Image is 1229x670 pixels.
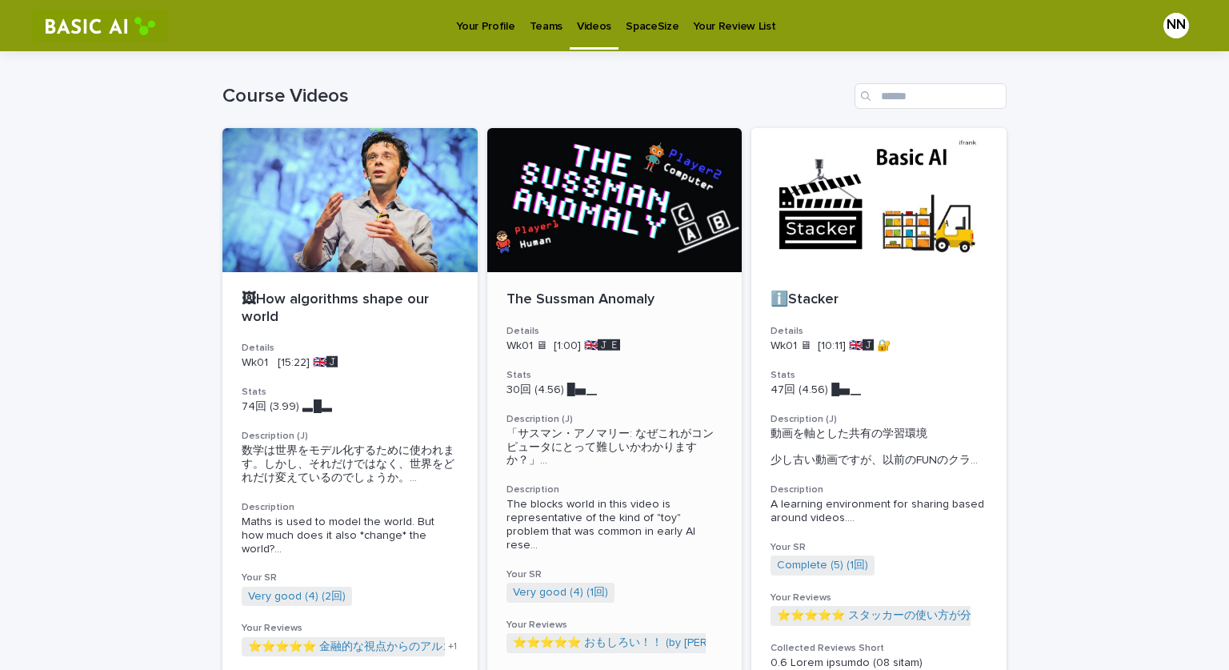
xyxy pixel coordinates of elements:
h3: Details [771,325,987,338]
h3: Stats [242,386,458,399]
h3: Description (J) [771,413,987,426]
p: 47回 (4.56) █▅▁ [771,383,987,397]
span: + 1 [448,642,457,652]
p: Wk01 [15:22] 🇬🇧🅹️ [242,356,458,370]
input: Search [855,83,1007,109]
h3: Description [506,483,723,496]
p: ℹ️Stacker [771,291,987,309]
h3: Your SR [506,568,723,581]
p: The Sussman Anomaly [506,291,723,309]
span: A learning environment for sharing based around videos. ... [771,498,987,525]
p: 74回 (3.99) ▃█▃ [242,400,458,414]
p: 30回 (4.56) █▅▁ [506,383,723,397]
a: Complete (5) (1回) [777,559,868,572]
p: Wk01 🖥 [10:11] 🇬🇧🅹️ 🔐 [771,339,987,353]
div: NN [1163,13,1189,38]
span: 数学は世界をモデル化するために使われます。しかし、それだけではなく、世界をどれだけ変えているのでしょうか。 ... [242,444,458,484]
h3: Your SR [242,572,458,584]
span: 動画を軸とした共有の学習環境 少し古い動画ですが、以前のFUNのクラ ... [771,427,987,467]
div: Maths is used to model the world. But how much does it also *change* the world? You will hear the... [242,516,458,556]
h3: Your Reviews [771,592,987,604]
div: 「サスマン・アノマリー: なぜこれがコンピュータにとって難しいかわかりますか？」 この動画に登場するブロックの世界は、初期のAI研究でよく見られた「おもちゃ」のように身近な問題の代表です。 サス... [506,427,723,467]
h3: Details [506,325,723,338]
a: ⭐️⭐️⭐️⭐️⭐️ おもしろい！！ (by [PERSON_NAME]) [513,636,775,650]
div: A learning environment for sharing based around videos. The video is a little old, and you can se... [771,498,987,525]
h3: Description (J) [506,413,723,426]
h3: Collected Reviews Short [771,642,987,655]
a: ⭐️⭐️⭐️⭐️⭐️ 金融的な視点からのアルゴリズムは新鮮で面白かった。お掃除ロボットでもアルゴリズムが個体によって全然違うことも興味深かった。 (by [PERSON_NAME]) [248,640,1115,654]
p: Wk01 🖥 [1:00] 🇬🇧🅹️🅴️ [506,339,723,353]
span: The blocks world in this video is representative of the kind of "toy" problem that was common in ... [506,498,723,552]
span: 「サスマン・アノマリー: なぜこれがコンピュータにとって難しいかわかりますか？」 ... [506,427,723,467]
h3: Description [771,483,987,496]
h3: Your Reviews [506,619,723,632]
h1: Course Videos [222,85,848,108]
h3: Stats [506,369,723,382]
a: Very good (4) (2回) [248,590,346,604]
h3: Stats [771,369,987,382]
a: Very good (4) (1回) [513,586,608,600]
h3: Details [242,342,458,355]
h3: Your Reviews [242,622,458,635]
div: 数学は世界をモデル化するために使われます。しかし、それだけではなく、世界をどれだけ変えているのでしょうか。 ブラックボックス」という言葉を耳にすることがありますが、これは実際には理解できない方法... [242,444,458,484]
div: 動画を軸とした共有の学習環境 少し古い動画ですが、以前のFUNのクラスシステム「manaba」をご覧いただけます。 0:00 Stackerを用いる理由 0:52 講義の検索方法 1:09 学習... [771,427,987,467]
h3: Description (J) [242,430,458,443]
h3: Description [242,501,458,514]
img: RtIB8pj2QQiOZo6waziI [32,10,168,42]
span: Maths is used to model the world. But how much does it also *change* the world? ... [242,516,458,556]
p: 🖼How algorithms shape our world [242,291,458,326]
h3: Your SR [771,541,987,554]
